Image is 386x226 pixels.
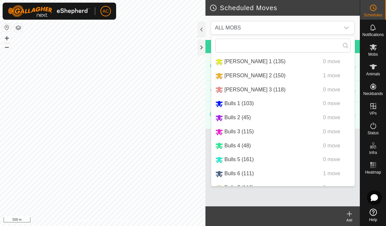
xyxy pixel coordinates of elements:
li: Bulls 5 [211,153,355,166]
li: Bickley 2 [211,69,355,83]
li: Bulls 7 [211,181,355,195]
span: 1 move [323,171,340,176]
li: Bulls 3 [211,125,355,139]
span: VPs [369,111,377,115]
span: Status [367,131,378,135]
span: Schedules [364,13,382,17]
span: 0 move [323,185,340,190]
span: Bulls 6 (111) [224,171,254,176]
span: 0 move [323,87,340,92]
span: Bulls 2 (45) [224,115,251,120]
li: Bickley 1 [211,55,355,68]
button: Map Layers [14,24,22,32]
span: 0 move [323,143,340,148]
span: Help [369,218,377,222]
span: ALL MOBS [215,25,241,30]
span: Notifications [362,33,384,37]
img: Turn off schedule move [350,63,356,70]
a: Privacy Policy [77,217,101,223]
img: Turn off schedule move [350,112,356,119]
span: Neckbands [363,92,383,96]
img: Gallagher Logo [8,5,90,17]
h2: Scheduled Moves [209,4,360,12]
span: 1 move [323,73,340,78]
span: Bulls 3 (115) [224,129,254,134]
a: Contact Us [109,217,129,223]
span: 0 move [323,129,340,134]
li: Bickley 3 [211,83,355,97]
span: Bulls 4 (48) [224,143,251,148]
div: dropdown trigger [340,21,353,34]
li: Bulls 4 [211,139,355,153]
span: [PERSON_NAME] 2 (150) [224,73,286,78]
span: Bulls 1 (103) [224,101,254,106]
span: 0 move [323,115,340,120]
ul: Option List [211,55,355,208]
span: [DATE] [211,44,223,49]
span: [PERSON_NAME] 3 (118) [224,87,286,92]
span: [PERSON_NAME] 1 (135) [224,59,286,64]
span: Heatmap [365,170,381,174]
button: Reset Map [3,24,11,31]
button: + [3,34,11,42]
li: Bulls 6 [211,167,355,180]
span: Infra [369,151,377,155]
span: ALL MOBS [212,21,340,34]
li: Bulls 2 [211,111,355,124]
span: Mobs [368,52,378,56]
button: – [3,43,11,51]
a: Help [360,206,386,224]
span: Animals [366,72,380,76]
li: Bulls 1 [211,97,355,110]
img: Turn off schedule move [350,87,356,94]
span: 0 move [323,59,340,64]
span: AC [102,8,109,15]
span: 0 move [323,101,340,106]
span: Bulls 5 (161) [224,157,254,162]
div: Add [339,218,360,223]
span: 0 move [323,157,340,162]
span: Bulls 7 (110) [224,185,254,190]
